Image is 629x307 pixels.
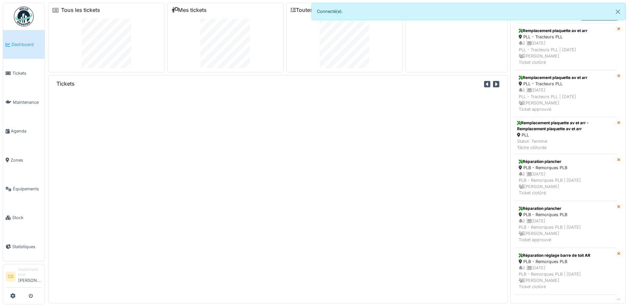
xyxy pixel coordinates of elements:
a: Mes tickets [171,7,207,13]
div: PLB - Remorques PLB [519,165,613,171]
div: 2 | [DATE] PLL - Tracteurs PLL | [DATE] [PERSON_NAME] Ticket approuvé [519,87,613,112]
a: Tickets [3,59,45,88]
a: Tous les tickets [61,7,100,13]
div: PLL [517,132,614,138]
span: Zones [11,157,42,163]
a: Toutes les tâches [291,7,340,13]
a: Équipements [3,174,45,203]
li: [PERSON_NAME] [18,267,42,286]
div: PLL - Tracteurs PLL [519,34,613,40]
div: Statut: Terminé Tâche clôturée [517,138,614,151]
div: PLB - Remorques PLB [519,258,613,265]
div: Remplacement plaquette av et arr [519,75,613,81]
a: Maintenance [3,88,45,117]
div: Remplacement plaquette av et arr - Remplacement plaquette av et arr [517,120,614,132]
button: Close [611,3,625,20]
a: Remplacement plaquette av et arr - Remplacement plaquette av et arr PLL Statut: TerminéTâche clôt... [514,117,617,154]
div: Réparation réglage barre de toit AR [519,299,613,305]
div: PLL - Tracteurs PLL [519,81,613,87]
li: CD [6,272,16,282]
span: Maintenance [13,99,42,105]
a: Statistiques [3,232,45,261]
span: Statistiques [12,244,42,250]
span: Tickets [12,70,42,76]
div: Réparation plancher [519,206,613,211]
a: Réparation plancher PLB - Remorques PLB 2 |[DATE]PLB - Remorques PLB | [DATE] [PERSON_NAME]Ticket... [514,201,617,248]
a: Réparation plancher PLB - Remorques PLB 2 |[DATE]PLB - Remorques PLB | [DATE] [PERSON_NAME]Ticket... [514,154,617,201]
a: Remplacement plaquette av et arr PLL - Tracteurs PLL 2 |[DATE]PLL - Tracteurs PLL | [DATE] [PERSO... [514,70,617,117]
div: PLB - Remorques PLB [519,211,613,218]
div: Réparation plancher [519,159,613,165]
a: Réparation réglage barre de toit AR PLB - Remorques PLB 2 |[DATE]PLB - Remorques PLB | [DATE] [PE... [514,248,617,295]
h6: Tickets [56,81,75,87]
a: Zones [3,146,45,174]
div: 2 | [DATE] PLB - Remorques PLB | [DATE] [PERSON_NAME] Ticket approuvé [519,218,613,243]
div: Connecté(e). [311,3,626,20]
a: Dashboard [3,30,45,59]
img: Badge_color-CXgf-gQk.svg [14,7,34,26]
a: Agenda [3,117,45,145]
a: CD Gestionnaire local[PERSON_NAME] [6,267,42,288]
a: Stock [3,203,45,232]
span: Agenda [11,128,42,134]
a: Remplacement plaquette av et arr PLL - Tracteurs PLL 2 |[DATE]PLL - Tracteurs PLL | [DATE] [PERSO... [514,23,617,70]
span: Dashboard [12,41,42,48]
div: Gestionnaire local [18,267,42,277]
div: Remplacement plaquette av et arr [519,28,613,34]
span: Équipements [13,186,42,192]
div: 2 | [DATE] PLL - Tracteurs PLL | [DATE] [PERSON_NAME] Ticket clotûré [519,40,613,65]
div: 2 | [DATE] PLB - Remorques PLB | [DATE] [PERSON_NAME] Ticket clotûré [519,265,613,290]
div: Réparation réglage barre de toit AR [519,252,613,258]
div: 2 | [DATE] PLB - Remorques PLB | [DATE] [PERSON_NAME] Ticket clotûré [519,171,613,196]
span: Stock [12,214,42,221]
